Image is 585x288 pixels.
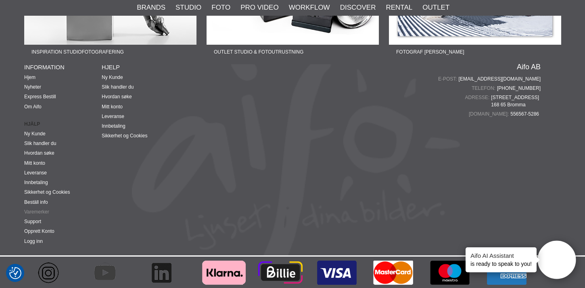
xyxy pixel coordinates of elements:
span: Inspiration Studiofotografering [24,45,131,59]
a: Rental [386,2,412,13]
a: Studio [175,2,201,13]
a: Slik handler du [102,84,134,90]
a: Beställ info [24,199,48,205]
a: Leveranse [102,114,124,119]
a: Hvordan søke [102,94,132,99]
span: Fotograf [PERSON_NAME] [389,45,471,59]
a: Pro Video [240,2,278,13]
a: Hvordan søke [24,150,54,156]
a: Workflow [289,2,330,13]
a: Nyheter [24,84,41,90]
a: Leveranse [24,170,47,176]
a: Mitt konto [102,104,123,110]
span: [DOMAIN_NAME]: [469,110,510,118]
a: Outlet [422,2,449,13]
a: Opprett Konto [24,228,54,234]
h4: INFORMATION [24,63,102,71]
span: [STREET_ADDRESS] 168 65 Bromma [491,94,541,108]
a: Innbetaling [24,180,48,185]
a: Ny Kunde [24,131,46,137]
img: Revisit consent button [9,267,21,279]
a: Hjem [24,75,36,80]
a: Varemerker [24,209,49,215]
span: 556567-5286 [510,110,541,118]
a: Aifo AB [517,63,541,70]
a: Discover [340,2,376,13]
a: Ny Kunde [102,75,123,80]
a: [PHONE_NUMBER] [497,85,541,92]
a: Innbetaling [102,123,125,129]
a: Brands [137,2,165,13]
a: Mitt konto [24,160,45,166]
a: Foto [211,2,230,13]
a: Sikkerhet og Cookies [24,189,70,195]
a: Sikkerhet og Cookies [102,133,147,139]
a: Support [24,219,41,224]
div: is ready to speak to you! [466,247,537,272]
strong: Hjälp [24,120,102,128]
span: E-post: [438,75,459,83]
h4: HJELP [102,63,179,71]
h4: Aifo AI Assistant [470,251,532,260]
a: Logg inn [24,238,43,244]
a: Om Aifo [24,104,42,110]
span: Outlet Studio & Fotoutrustning [207,45,311,59]
a: Express Bestill [24,94,56,99]
span: Adresse: [465,94,491,101]
button: Samtykkepreferanser [9,266,21,280]
a: Slik handler du [24,141,56,146]
a: [EMAIL_ADDRESS][DOMAIN_NAME] [459,75,541,83]
span: Telefon: [472,85,497,92]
